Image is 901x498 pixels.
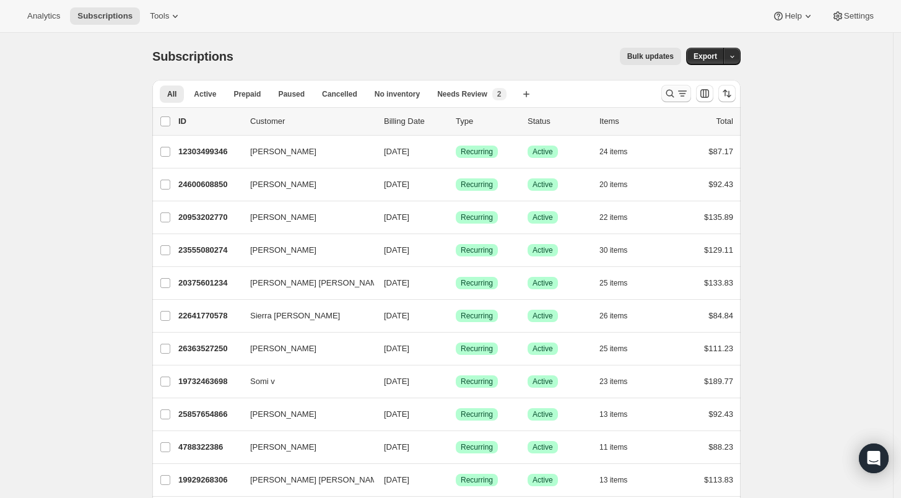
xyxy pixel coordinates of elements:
span: [DATE] [384,180,409,189]
span: Recurring [461,212,493,222]
p: 22641770578 [178,310,240,322]
span: [PERSON_NAME] [250,211,316,224]
span: [PERSON_NAME] [250,146,316,158]
span: Active [533,475,553,485]
span: Settings [844,11,874,21]
span: $129.11 [704,245,733,255]
span: Recurring [461,377,493,387]
span: [DATE] [384,475,409,484]
span: $84.84 [708,311,733,320]
button: Customize table column order and visibility [696,85,713,102]
button: [PERSON_NAME] [243,404,367,424]
span: 13 items [599,475,627,485]
button: 26 items [599,307,641,325]
button: Analytics [20,7,67,25]
span: 22 items [599,212,627,222]
span: Active [533,409,553,419]
span: Bulk updates [627,51,674,61]
span: Active [194,89,216,99]
div: IDCustomerBilling DateTypeStatusItemsTotal [178,115,733,128]
span: Recurring [461,344,493,354]
span: $92.43 [708,180,733,189]
span: $113.83 [704,475,733,484]
span: Recurring [461,442,493,452]
span: [PERSON_NAME] [250,343,316,355]
p: 23555080274 [178,244,240,256]
span: $92.43 [708,409,733,419]
button: 11 items [599,439,641,456]
span: All [167,89,176,99]
button: [PERSON_NAME] [243,175,367,194]
button: Subscriptions [70,7,140,25]
button: Help [765,7,821,25]
span: $87.17 [708,147,733,156]
div: Type [456,115,518,128]
span: 23 items [599,377,627,387]
span: Active [533,147,553,157]
p: 4788322386 [178,441,240,453]
span: 2 [497,89,502,99]
span: Subscriptions [77,11,133,21]
span: 13 items [599,409,627,419]
p: 25857654866 [178,408,240,421]
div: Items [599,115,661,128]
span: Recurring [461,245,493,255]
p: Total [716,115,733,128]
button: 13 items [599,406,641,423]
span: 25 items [599,278,627,288]
span: Tools [150,11,169,21]
p: ID [178,115,240,128]
span: [DATE] [384,409,409,419]
span: Active [533,245,553,255]
span: No inventory [375,89,420,99]
span: [DATE] [384,212,409,222]
span: [DATE] [384,311,409,320]
button: [PERSON_NAME] [243,437,367,457]
div: Open Intercom Messenger [859,443,889,473]
button: [PERSON_NAME] [243,207,367,227]
button: 25 items [599,274,641,292]
button: Sierra [PERSON_NAME] [243,306,367,326]
span: Prepaid [233,89,261,99]
div: 19732463698Somi v[DATE]SuccessRecurringSuccessActive23 items$189.77 [178,373,733,390]
button: Somi v [243,372,367,391]
span: Somi v [250,375,275,388]
button: [PERSON_NAME] [243,240,367,260]
p: 24600608850 [178,178,240,191]
span: 24 items [599,147,627,157]
span: Analytics [27,11,60,21]
div: 23555080274[PERSON_NAME][DATE]SuccessRecurringSuccessActive30 items$129.11 [178,242,733,259]
span: Active [533,311,553,321]
span: 26 items [599,311,627,321]
div: 26363527250[PERSON_NAME][DATE]SuccessRecurringSuccessActive25 items$111.23 [178,340,733,357]
div: 22641770578Sierra [PERSON_NAME][DATE]SuccessRecurringSuccessActive26 items$84.84 [178,307,733,325]
p: Customer [250,115,374,128]
p: 12303499346 [178,146,240,158]
span: Recurring [461,180,493,190]
span: 11 items [599,442,627,452]
span: [DATE] [384,245,409,255]
span: Active [533,212,553,222]
div: 20375601234[PERSON_NAME] [PERSON_NAME][DATE]SuccessRecurringSuccessActive25 items$133.83 [178,274,733,292]
p: 19732463698 [178,375,240,388]
span: Active [533,180,553,190]
div: 19929268306[PERSON_NAME] [PERSON_NAME][DATE]SuccessRecurringSuccessActive13 items$113.83 [178,471,733,489]
button: [PERSON_NAME] [243,142,367,162]
span: [PERSON_NAME] [PERSON_NAME] [250,277,385,289]
span: $111.23 [704,344,733,353]
span: [DATE] [384,442,409,452]
div: 24600608850[PERSON_NAME][DATE]SuccessRecurringSuccessActive20 items$92.43 [178,176,733,193]
span: Active [533,278,553,288]
p: Billing Date [384,115,446,128]
button: Settings [824,7,881,25]
span: Active [533,442,553,452]
button: 22 items [599,209,641,226]
button: Export [686,48,725,65]
button: 30 items [599,242,641,259]
button: Create new view [516,85,536,103]
span: [PERSON_NAME] [250,178,316,191]
span: [PERSON_NAME] [250,441,316,453]
span: Recurring [461,278,493,288]
span: Paused [278,89,305,99]
p: 20375601234 [178,277,240,289]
